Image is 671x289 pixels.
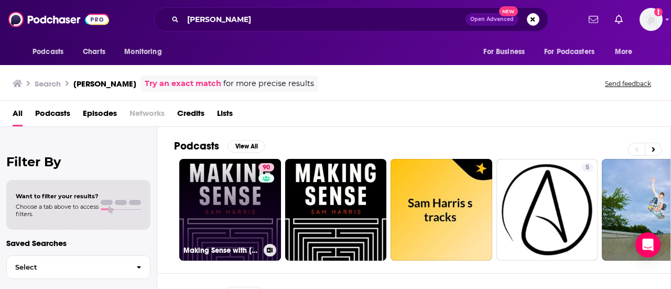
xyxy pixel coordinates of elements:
[466,13,518,26] button: Open AdvancedNew
[16,192,99,200] span: Want to filter your results?
[174,140,219,153] h2: Podcasts
[476,42,538,62] button: open menu
[611,10,627,28] a: Show notifications dropdown
[640,8,663,31] img: User Profile
[6,238,150,248] p: Saved Searches
[73,79,136,89] h3: [PERSON_NAME]
[586,163,589,173] span: 5
[6,154,150,169] h2: Filter By
[16,203,99,218] span: Choose a tab above to access filters.
[154,7,548,31] div: Search podcasts, credits, & more...
[228,140,265,153] button: View All
[6,255,150,279] button: Select
[483,45,525,59] span: For Business
[223,78,314,90] span: for more precise results
[25,42,77,62] button: open menu
[117,42,175,62] button: open menu
[608,42,646,62] button: open menu
[635,232,661,258] div: Open Intercom Messenger
[177,105,204,126] a: Credits
[76,42,112,62] a: Charts
[179,159,281,261] a: 90Making Sense with [PERSON_NAME]
[129,105,165,126] span: Networks
[13,105,23,126] a: All
[35,79,61,89] h3: Search
[640,8,663,31] button: Show profile menu
[83,45,105,59] span: Charts
[7,264,128,271] span: Select
[615,45,633,59] span: More
[496,159,598,261] a: 5
[581,163,593,172] a: 5
[258,163,274,172] a: 90
[33,45,63,59] span: Podcasts
[470,17,514,22] span: Open Advanced
[602,79,654,88] button: Send feedback
[174,140,265,153] a: PodcastsView All
[145,78,221,90] a: Try an exact match
[640,8,663,31] span: Logged in as mdekoning
[35,105,70,126] a: Podcasts
[8,9,109,29] img: Podchaser - Follow, Share and Rate Podcasts
[183,11,466,28] input: Search podcasts, credits, & more...
[654,8,663,16] svg: Add a profile image
[217,105,233,126] a: Lists
[83,105,117,126] a: Episodes
[537,42,610,62] button: open menu
[183,246,259,255] h3: Making Sense with [PERSON_NAME]
[585,10,602,28] a: Show notifications dropdown
[499,6,518,16] span: New
[124,45,161,59] span: Monitoring
[544,45,594,59] span: For Podcasters
[263,163,270,173] span: 90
